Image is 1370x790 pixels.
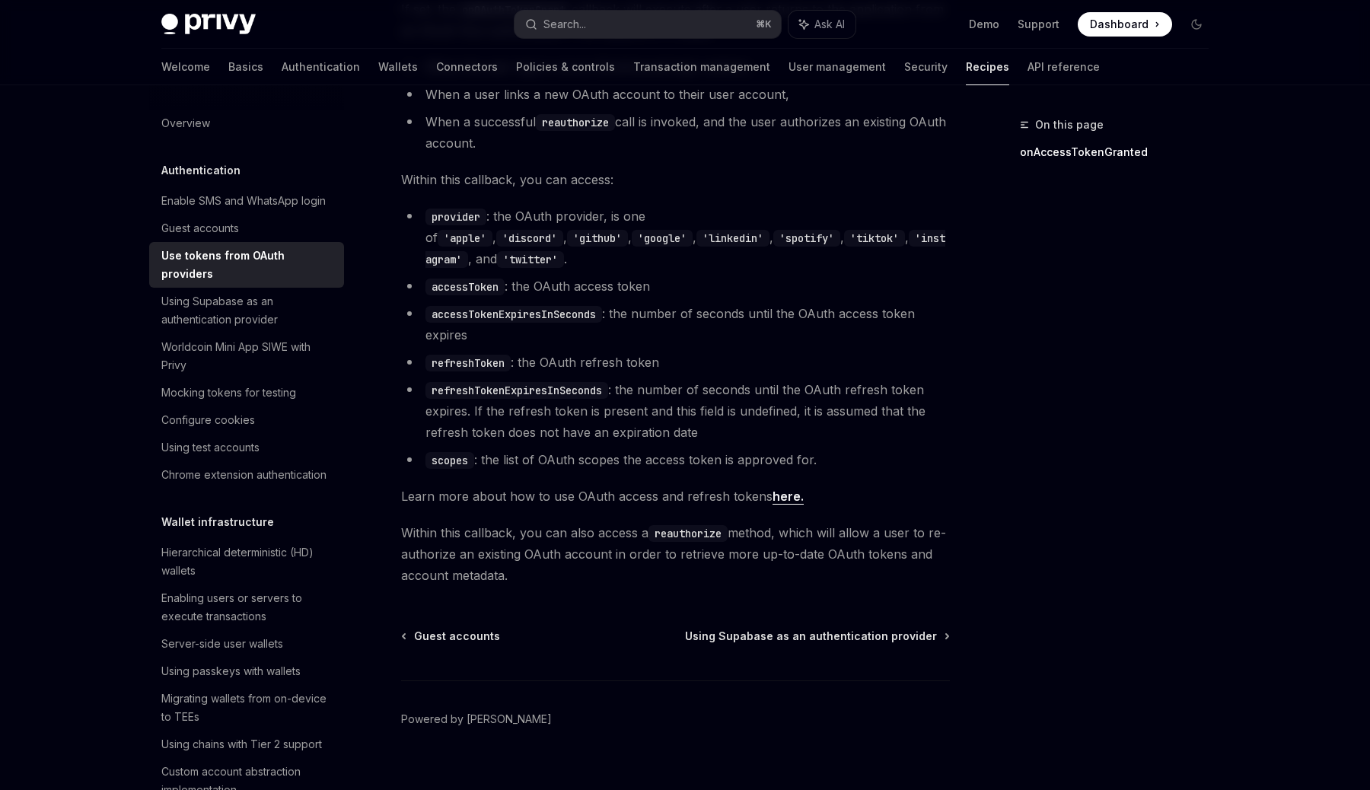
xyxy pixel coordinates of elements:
span: Within this callback, you can access: [401,169,950,190]
code: 'discord' [496,230,563,247]
div: Mocking tokens for testing [161,384,296,402]
li: : the OAuth refresh token [401,352,950,373]
div: Enable SMS and WhatsApp login [161,192,326,210]
code: 'google' [632,230,693,247]
a: Powered by [PERSON_NAME] [401,712,552,727]
code: scopes [425,452,474,469]
h5: Authentication [161,161,241,180]
span: Learn more about how to use OAuth access and refresh tokens [401,486,950,507]
div: Using passkeys with wallets [161,662,301,680]
div: Using chains with Tier 2 support [161,735,322,753]
code: provider [425,209,486,225]
code: reauthorize [536,114,615,131]
code: accessTokenExpiresInSeconds [425,306,602,323]
code: 'spotify' [773,230,840,247]
div: Guest accounts [161,219,239,237]
li: : the OAuth access token [401,276,950,297]
code: 'twitter' [497,251,564,268]
li: When a user links a new OAuth account to their user account, [401,84,950,105]
li: When a successful call is invoked, and the user authorizes an existing OAuth account. [401,111,950,154]
a: User management [789,49,886,85]
div: Using test accounts [161,438,260,457]
div: Migrating wallets from on-device to TEEs [161,690,335,726]
a: Welcome [161,49,210,85]
a: Policies & controls [516,49,615,85]
span: Ask AI [814,17,845,32]
a: Using Supabase as an authentication provider [149,288,344,333]
div: Chrome extension authentication [161,466,327,484]
a: Security [904,49,948,85]
button: Toggle dark mode [1184,12,1209,37]
a: Enable SMS and WhatsApp login [149,187,344,215]
a: Using passkeys with wallets [149,658,344,685]
div: Using Supabase as an authentication provider [161,292,335,329]
code: 'github' [567,230,628,247]
li: : the OAuth provider, is one of , , , , , , , , and . [401,205,950,269]
a: Mocking tokens for testing [149,379,344,406]
a: Demo [969,17,999,32]
a: Configure cookies [149,406,344,434]
a: Chrome extension authentication [149,461,344,489]
a: Server-side user wallets [149,630,344,658]
a: Use tokens from OAuth providers [149,242,344,288]
a: API reference [1027,49,1100,85]
a: Enabling users or servers to execute transactions [149,585,344,630]
a: Support [1018,17,1059,32]
div: Worldcoin Mini App SIWE with Privy [161,338,335,374]
a: Migrating wallets from on-device to TEEs [149,685,344,731]
h5: Wallet infrastructure [161,513,274,531]
span: Within this callback, you can also access a method, which will allow a user to re-authorize an ex... [401,522,950,586]
a: Hierarchical deterministic (HD) wallets [149,539,344,585]
li: : the number of seconds until the OAuth access token expires [401,303,950,346]
a: Using chains with Tier 2 support [149,731,344,758]
a: Wallets [378,49,418,85]
a: here. [773,489,804,505]
a: Using test accounts [149,434,344,461]
li: : the number of seconds until the OAuth refresh token expires. If the refresh token is present an... [401,379,950,443]
code: refreshTokenExpiresInSeconds [425,382,608,399]
a: Connectors [436,49,498,85]
a: Guest accounts [403,629,500,644]
a: Dashboard [1078,12,1172,37]
button: Ask AI [789,11,855,38]
code: 'apple' [438,230,492,247]
a: Authentication [282,49,360,85]
a: Overview [149,110,344,137]
span: Dashboard [1090,17,1149,32]
span: ⌘ K [756,18,772,30]
a: Worldcoin Mini App SIWE with Privy [149,333,344,379]
code: reauthorize [648,525,728,542]
code: refreshToken [425,355,511,371]
div: Server-side user wallets [161,635,283,653]
img: dark logo [161,14,256,35]
a: Basics [228,49,263,85]
span: Using Supabase as an authentication provider [685,629,937,644]
a: Using Supabase as an authentication provider [685,629,948,644]
code: accessToken [425,279,505,295]
div: Overview [161,114,210,132]
a: Guest accounts [149,215,344,242]
li: : the list of OAuth scopes the access token is approved for. [401,449,950,470]
div: Search... [543,15,586,33]
a: onAccessTokenGranted [1020,140,1221,164]
div: Use tokens from OAuth providers [161,247,335,283]
div: Configure cookies [161,411,255,429]
a: Transaction management [633,49,770,85]
button: Search...⌘K [515,11,781,38]
div: Hierarchical deterministic (HD) wallets [161,543,335,580]
span: Guest accounts [414,629,500,644]
code: 'tiktok' [844,230,905,247]
div: Enabling users or servers to execute transactions [161,589,335,626]
a: Recipes [966,49,1009,85]
span: On this page [1035,116,1104,134]
code: 'linkedin' [696,230,769,247]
